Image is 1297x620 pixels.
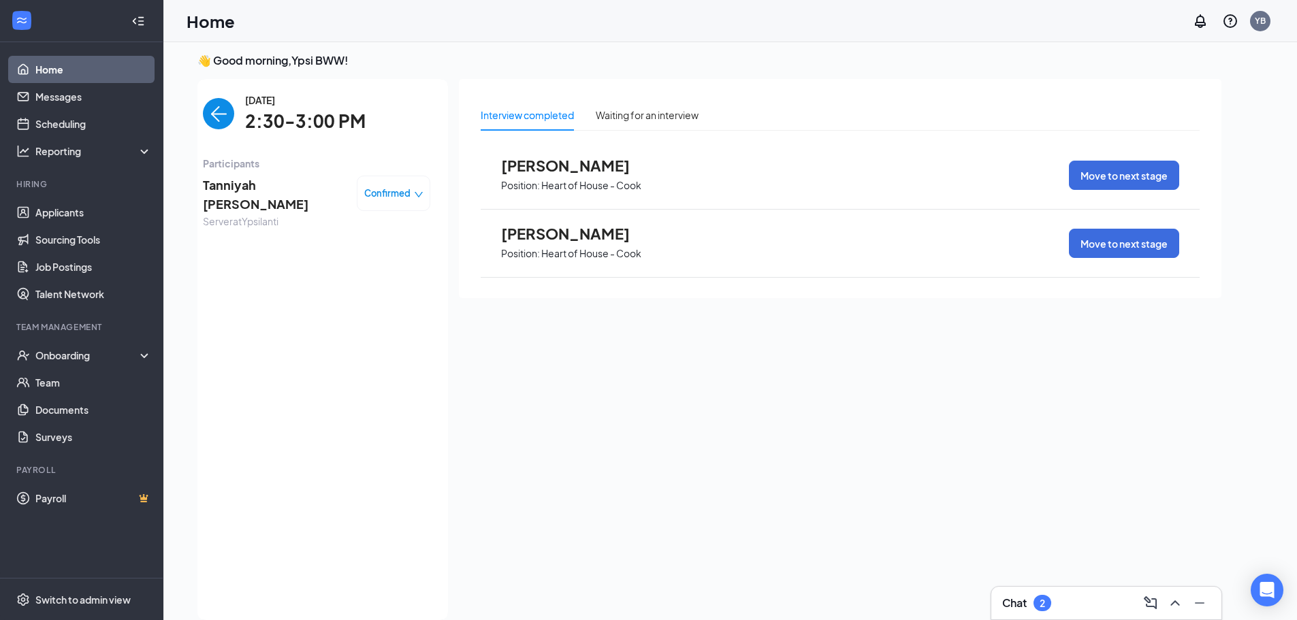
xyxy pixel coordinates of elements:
a: Talent Network [35,280,152,308]
svg: Collapse [131,14,145,28]
div: Interview completed [481,108,574,123]
div: Team Management [16,321,149,333]
svg: Notifications [1192,13,1208,29]
h3: 👋 Good morning, Ypsi BWW ! [197,53,1221,68]
span: [PERSON_NAME] [501,157,651,174]
span: [PERSON_NAME] [501,225,651,242]
h3: Chat [1002,595,1027,610]
button: back-button [203,98,234,129]
button: Move to next stage [1069,229,1179,258]
div: YB [1255,15,1266,27]
div: Hiring [16,178,149,190]
a: Messages [35,83,152,110]
svg: Analysis [16,144,30,158]
div: Onboarding [35,348,140,362]
p: Position: [501,247,540,260]
p: Heart of House - Cook [541,179,641,192]
a: Team [35,369,152,396]
span: Server at Ypsilanti [203,214,346,229]
div: Switch to admin view [35,593,131,606]
button: Minimize [1189,592,1211,614]
a: Surveys [35,423,152,451]
button: ComposeMessage [1140,592,1162,614]
button: ChevronUp [1164,592,1186,614]
div: Payroll [16,464,149,476]
a: PayrollCrown [35,485,152,512]
div: Waiting for an interview [596,108,699,123]
svg: Settings [16,593,30,606]
button: Move to next stage [1069,161,1179,190]
div: 2 [1040,598,1045,609]
div: Reporting [35,144,153,158]
a: Sourcing Tools [35,226,152,253]
svg: UserCheck [16,348,30,362]
div: Open Intercom Messenger [1251,574,1283,606]
span: 2:30-3:00 PM [245,108,366,135]
h1: Home [187,10,235,33]
svg: Minimize [1191,595,1208,611]
svg: ChevronUp [1167,595,1183,611]
a: Job Postings [35,253,152,280]
svg: QuestionInfo [1222,13,1238,29]
span: Participants [203,156,430,171]
span: [DATE] [245,93,366,108]
span: down [414,190,423,199]
a: Home [35,56,152,83]
p: Heart of House - Cook [541,247,641,260]
p: Position: [501,179,540,192]
a: Scheduling [35,110,152,137]
svg: ComposeMessage [1142,595,1159,611]
span: Confirmed [364,186,411,200]
a: Documents [35,396,152,423]
a: Applicants [35,199,152,226]
span: Tanniyah [PERSON_NAME] [203,176,346,214]
svg: WorkstreamLogo [15,14,29,27]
